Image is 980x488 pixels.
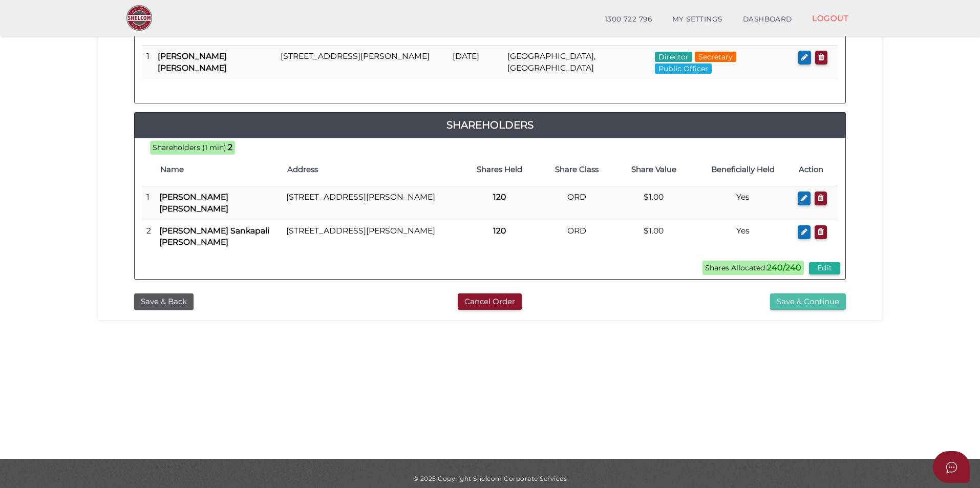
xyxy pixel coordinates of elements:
h4: Shares Held [466,165,533,174]
span: Shareholders (1 min): [153,143,228,152]
h4: Name [160,165,277,174]
td: [STREET_ADDRESS][PERSON_NAME] [276,46,449,79]
h4: Beneficially Held [697,165,789,174]
button: Cancel Order [458,293,522,310]
button: Open asap [933,451,970,483]
b: [PERSON_NAME] [PERSON_NAME] [159,192,228,213]
span: Director [655,52,692,62]
td: [STREET_ADDRESS][PERSON_NAME] [282,220,461,253]
h4: Address [287,165,456,174]
span: Secretary [695,52,736,62]
b: 120 [493,226,506,236]
span: Shares Allocated: [702,261,804,275]
td: 1 [142,46,154,79]
td: $1.00 [615,220,692,253]
b: [PERSON_NAME] [PERSON_NAME] [158,51,227,72]
button: Save & Back [134,293,194,310]
h4: Action [799,165,833,174]
td: Yes [692,220,794,253]
b: 120 [493,192,506,202]
td: [DATE] [449,46,503,79]
td: [STREET_ADDRESS][PERSON_NAME] [282,186,461,220]
div: © 2025 Copyright Shelcom Corporate Services [106,474,874,483]
a: Shareholders [135,117,845,133]
b: 240/240 [767,263,801,272]
a: 1300 722 796 [594,9,662,30]
td: Yes [692,186,794,220]
b: [PERSON_NAME] Sankapali [PERSON_NAME] [159,226,269,247]
h4: Share Class [543,165,610,174]
td: ORD [538,186,615,220]
span: Public Officer [655,63,712,74]
button: Edit [809,262,840,274]
a: MY SETTINGS [662,9,733,30]
b: 2 [228,142,232,152]
a: DASHBOARD [733,9,802,30]
td: [GEOGRAPHIC_DATA], [GEOGRAPHIC_DATA] [503,46,650,79]
a: LOGOUT [802,8,859,29]
td: 1 [142,186,155,220]
td: 2 [142,220,155,253]
td: $1.00 [615,186,692,220]
h4: Share Value [621,165,687,174]
td: ORD [538,220,615,253]
button: Save & Continue [770,293,846,310]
